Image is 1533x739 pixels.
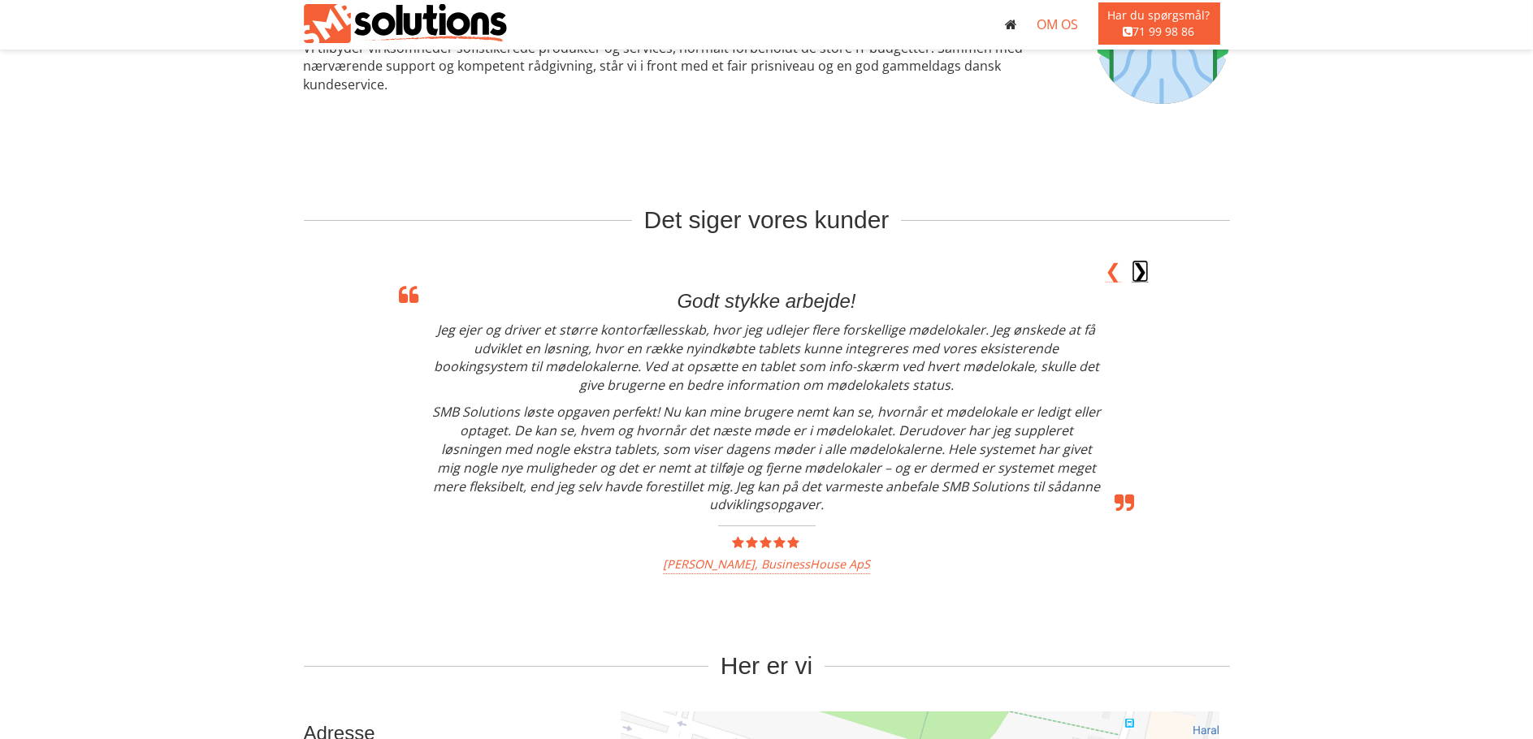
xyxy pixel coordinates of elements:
span: Har du spørgsmål? 71 99 98 86 [1098,2,1220,45]
p: Jeg ejer og driver et større kontorfællesskab, hvor jeg udlejer flere forskellige mødelokaler. Je... [431,321,1102,395]
a: [PERSON_NAME], BusinessHouse ApS [663,556,870,574]
img: Dem med uglen | SMB Solutions ApS [304,4,507,43]
span: Det siger vores kunder [644,214,890,226]
a: ❯ [1132,261,1149,283]
h3: Godt stykke arbejde! [431,291,1102,312]
p: SMB Solutions løste opgaven perfekt! Nu kan mine brugere nemt kan se, hvornår et mødelokale er le... [431,403,1102,514]
span: Her er vi [721,659,812,672]
a: ❮ [1105,261,1121,283]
